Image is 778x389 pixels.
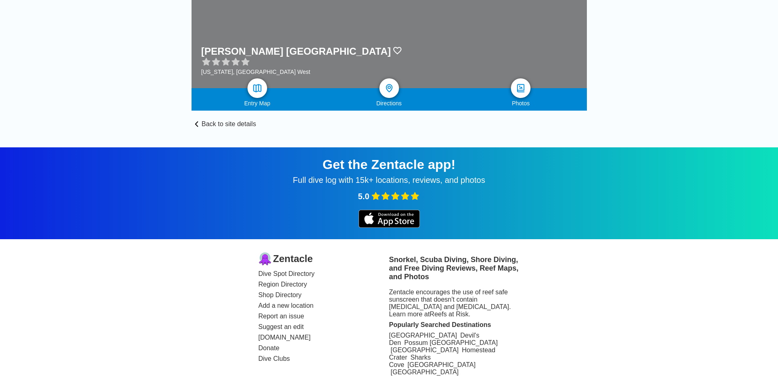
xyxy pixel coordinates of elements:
a: Donate [259,345,389,352]
a: Add a new location [259,302,389,309]
a: [GEOGRAPHIC_DATA] [391,347,459,353]
a: [GEOGRAPHIC_DATA] [389,332,457,339]
a: Reefs at Risk [430,311,468,318]
div: Directions [323,100,455,107]
h3: Snorkel, Scuba Diving, Shore Diving, and Free Diving Reviews, Reef Maps, and Photos [389,256,520,281]
span: Zentacle [273,253,313,265]
a: Devil's Den [389,332,479,346]
div: Zentacle encourages the use of reef safe sunscreen that doesn't contain [MEDICAL_DATA] and [MEDIC... [389,289,520,318]
span: 5.0 [358,192,370,201]
a: photos [511,78,531,98]
a: Back to site details [192,111,587,128]
div: Photos [455,100,587,107]
img: map [252,83,262,93]
a: Report an issue [259,313,389,320]
a: Homestead Crater [389,347,495,361]
a: Dive Clubs [259,355,389,362]
a: iOS app store [359,222,420,229]
a: Possum [GEOGRAPHIC_DATA] [404,339,498,346]
a: [DOMAIN_NAME] [259,334,389,341]
div: [US_STATE], [GEOGRAPHIC_DATA] West [201,69,402,75]
a: [GEOGRAPHIC_DATA] [391,369,459,376]
img: directions [384,83,394,93]
div: Get the Zentacle app! [10,157,768,172]
a: Region Directory [259,281,389,288]
div: Full dive log with 15k+ locations, reviews, and photos [10,176,768,185]
div: Popularly Searched Destinations [389,321,520,329]
a: Sharks Cove [389,354,431,368]
a: Dive Spot Directory [259,270,389,278]
a: Suggest an edit [259,323,389,331]
a: [GEOGRAPHIC_DATA] [408,361,476,368]
h1: [PERSON_NAME] [GEOGRAPHIC_DATA] [201,46,391,57]
a: Shop Directory [259,291,389,299]
img: iOS app store [359,210,420,228]
div: Entry Map [192,100,323,107]
img: photos [516,83,526,93]
img: logo [259,252,272,265]
a: map [247,78,267,98]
